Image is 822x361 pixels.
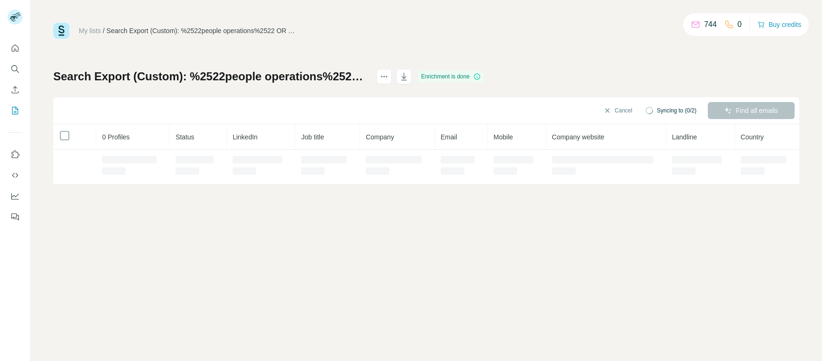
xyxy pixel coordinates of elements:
button: Enrich CSV [8,81,23,98]
li: / [103,26,105,35]
span: Job title [301,133,324,141]
a: My lists [79,27,101,34]
button: actions [377,69,392,84]
div: Search Export (Custom): %2522people operations%2522 OR %2522employee experience%2522 OR %2522empl... [107,26,295,35]
button: Buy credits [757,18,801,31]
span: Mobile [494,133,513,141]
button: Quick start [8,40,23,57]
span: 0 Profiles [102,133,129,141]
h1: Search Export (Custom): %2522people operations%2522 OR %2522employee experience%2522 OR %2522empl... [53,69,368,84]
span: Status [176,133,194,141]
p: 0 [738,19,742,30]
button: My lists [8,102,23,119]
button: Use Surfe API [8,167,23,184]
img: Surfe Logo [53,23,69,39]
span: Company website [552,133,604,141]
button: Dashboard [8,188,23,205]
div: Enrichment is done [418,71,484,82]
button: Feedback [8,208,23,225]
button: Cancel [597,102,639,119]
span: LinkedIn [233,133,258,141]
button: Search [8,60,23,77]
p: 744 [704,19,717,30]
span: Syncing to (0/2) [657,106,696,115]
span: Country [741,133,764,141]
span: Email [441,133,457,141]
span: Landline [672,133,697,141]
button: Use Surfe on LinkedIn [8,146,23,163]
span: Company [366,133,394,141]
